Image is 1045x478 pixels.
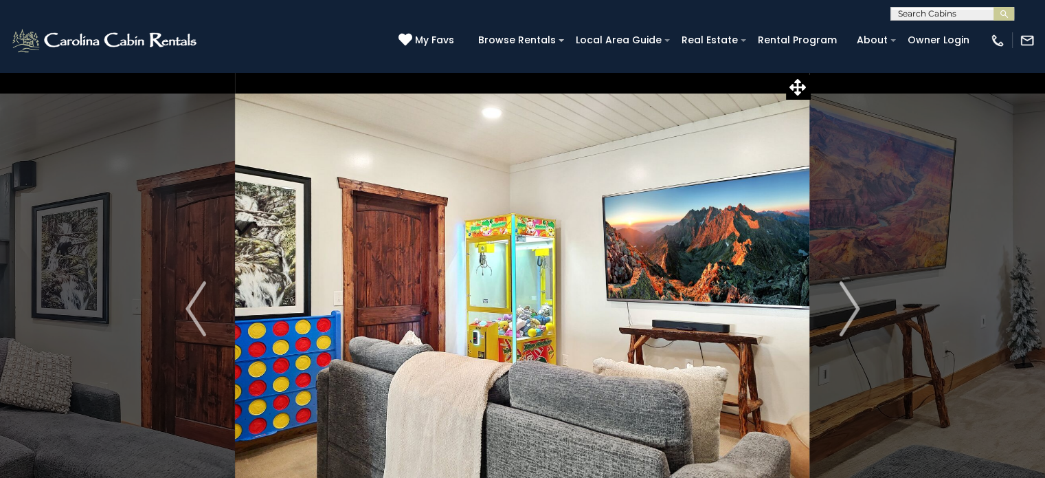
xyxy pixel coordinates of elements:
[850,30,895,51] a: About
[1020,33,1035,48] img: mail-regular-white.png
[990,33,1005,48] img: phone-regular-white.png
[675,30,745,51] a: Real Estate
[569,30,668,51] a: Local Area Guide
[186,281,206,336] img: arrow
[751,30,844,51] a: Rental Program
[901,30,976,51] a: Owner Login
[10,27,201,54] img: White-1-2.png
[839,281,859,336] img: arrow
[398,33,458,48] a: My Favs
[471,30,563,51] a: Browse Rentals
[415,33,454,47] span: My Favs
